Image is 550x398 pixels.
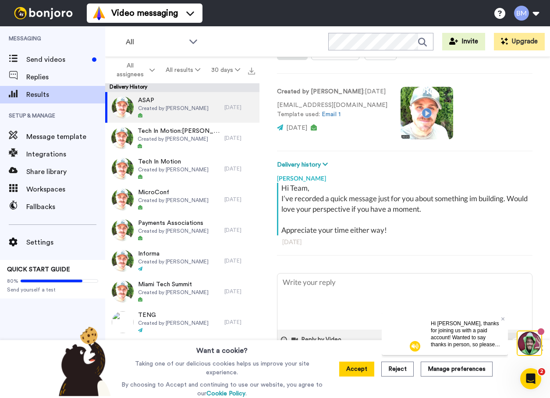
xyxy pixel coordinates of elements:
[277,101,387,119] p: [EMAIL_ADDRESS][DOMAIN_NAME] Template used:
[224,288,255,295] div: [DATE]
[26,167,105,177] span: Share library
[206,391,245,397] a: Cookie Policy
[105,307,259,338] a: TENGCreated by [PERSON_NAME][DATE]
[105,276,259,307] a: Miami Tech SummitCreated by [PERSON_NAME][DATE]
[138,188,209,197] span: MicroConf
[277,170,532,183] div: [PERSON_NAME]
[26,89,105,100] span: Results
[7,286,98,293] span: Send yourself a test
[138,249,209,258] span: Informa
[138,289,209,296] span: Created by [PERSON_NAME]
[138,227,209,235] span: Created by [PERSON_NAME]
[224,319,255,326] div: [DATE]
[442,33,485,50] button: Invite
[224,165,255,172] div: [DATE]
[28,28,39,39] img: mute-white.svg
[138,127,220,135] span: Tech In Motion:[PERSON_NAME]
[248,68,255,75] img: export.svg
[49,7,118,70] span: Hi [PERSON_NAME], thanks for joining us with a paid account! Wanted to say thanks in person, so p...
[1,2,25,25] img: 3183ab3e-59ed-45f6-af1c-10226f767056-1659068401.jpg
[11,7,76,19] img: bj-logo-header-white.svg
[126,37,185,47] span: All
[224,257,255,264] div: [DATE]
[26,131,105,142] span: Message template
[224,104,255,111] div: [DATE]
[277,160,330,170] button: Delivery history
[26,149,105,160] span: Integrations
[105,123,259,153] a: Tech In Motion:[PERSON_NAME]Created by [PERSON_NAME][DATE]
[339,362,374,377] button: Accept
[105,215,259,245] a: Payments AssociationsCreated by [PERSON_NAME][DATE]
[112,188,134,210] img: 9959e238-0130-4d45-b52b-be62d5307797-thumb.jpg
[105,83,259,92] div: Delivery History
[138,280,209,289] span: Miami Tech Summit
[105,184,259,215] a: MicroConfCreated by [PERSON_NAME][DATE]
[107,58,160,82] button: All assignees
[92,6,106,20] img: vm-color.svg
[112,96,134,118] img: f80dde04-0ade-4ac8-9429-150979c638a9-thumb.jpg
[119,359,325,377] p: Taking one of our delicious cookies helps us improve your site experience.
[7,277,18,284] span: 80%
[26,184,105,195] span: Workspaces
[105,245,259,276] a: InformaCreated by [PERSON_NAME][DATE]
[112,61,148,79] span: All assignees
[138,157,209,166] span: Tech In Motion
[138,219,209,227] span: Payments Associations
[138,96,209,105] span: ASAP
[119,380,325,398] p: By choosing to Accept and continuing to use our website, you agree to our .
[138,166,209,173] span: Created by [PERSON_NAME]
[105,153,259,184] a: Tech In MotionCreated by [PERSON_NAME][DATE]
[277,89,363,95] strong: Created by [PERSON_NAME]
[26,237,105,248] span: Settings
[520,368,541,389] iframe: Intercom live chat
[421,362,493,377] button: Manage preferences
[51,326,116,396] img: bear-with-cookie.png
[277,87,387,96] p: : [DATE]
[291,333,344,346] button: Reply by Video
[112,281,134,302] img: 98b1bdcf-24f8-421b-95f9-afe34a5fde5d-thumb.jpg
[206,62,245,78] button: 30 days
[138,320,209,327] span: Created by [PERSON_NAME]
[105,92,259,123] a: ASAPCreated by [PERSON_NAME][DATE]
[138,258,209,265] span: Created by [PERSON_NAME]
[26,72,105,82] span: Replies
[26,54,89,65] span: Send videos
[245,64,258,77] button: Export all results that match these filters now.
[111,127,133,149] img: 5d2db1e4-a724-45bf-9b02-a79309a5ce1f-thumb.jpg
[26,202,105,212] span: Fallbacks
[138,135,220,142] span: Created by [PERSON_NAME]
[105,338,259,368] a: B2B Marketing ExpoCreated by [PERSON_NAME][DATE]
[112,311,134,333] img: 52f46d4e-b001-4e56-bbb3-450d551ebba2-thumb.jpg
[282,238,527,246] div: [DATE]
[224,227,255,234] div: [DATE]
[160,62,206,78] button: All results
[381,362,414,377] button: Reject
[224,135,255,142] div: [DATE]
[224,196,255,203] div: [DATE]
[196,340,248,356] h3: Want a cookie?
[538,368,545,375] span: 2
[112,219,134,241] img: c08be642-579e-4cfe-aa12-01d0d0a16c2d-thumb.jpg
[7,267,70,273] span: QUICK START GUIDE
[138,197,209,204] span: Created by [PERSON_NAME]
[512,336,522,343] img: send-white.svg
[112,158,134,180] img: 59be5990-61ce-4155-8d1f-129e10e10368-thumb.jpg
[494,33,545,50] button: Upgrade
[112,250,134,272] img: 068012cd-0690-4355-896a-9bb6409638e2-thumb.jpg
[286,125,307,131] span: [DATE]
[281,183,530,235] div: Hi Team, I’ve recorded a quick message just for you about something im building. Would love your ...
[111,7,178,19] span: Video messaging
[138,311,209,320] span: TENG
[322,111,341,117] a: Email 1
[138,105,209,112] span: Created by [PERSON_NAME]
